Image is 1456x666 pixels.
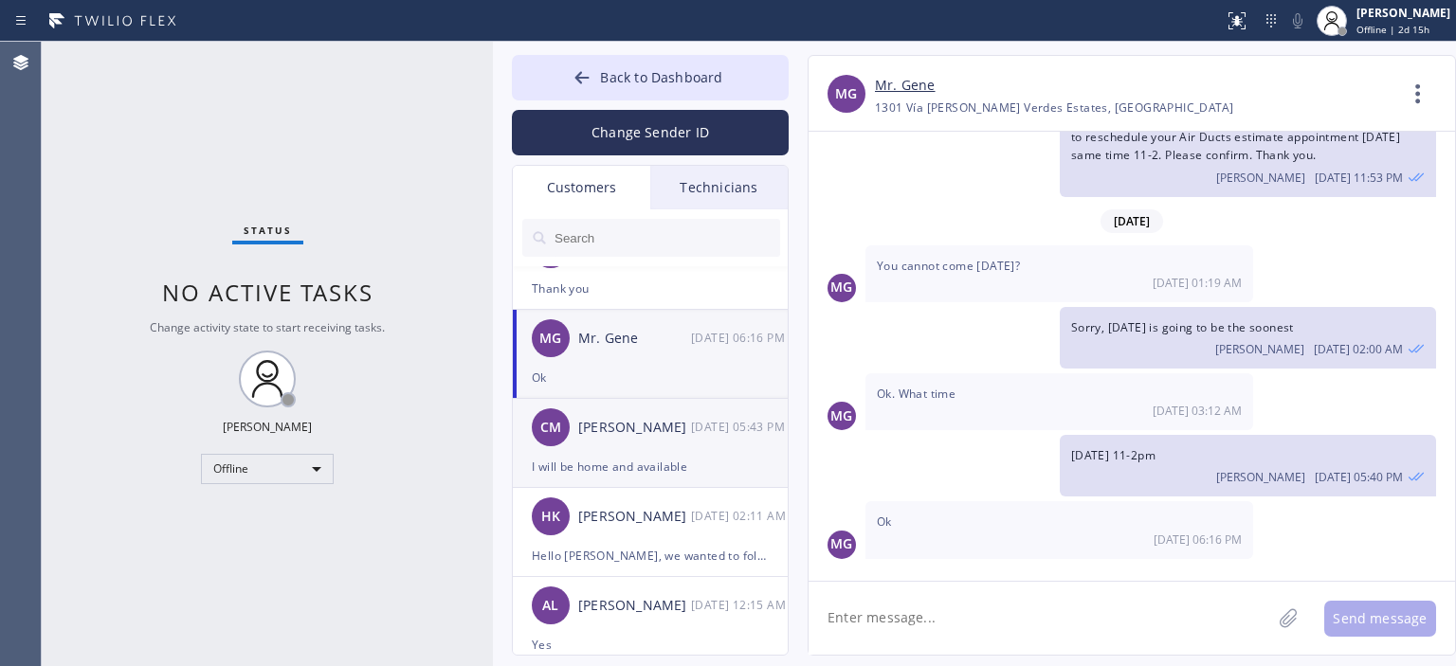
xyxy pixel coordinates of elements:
a: Mr. Gene [875,75,936,97]
div: Mr. Gene [578,328,691,350]
button: Back to Dashboard [512,55,789,100]
div: 09/05/2025 9:16 AM [865,501,1253,558]
button: Send message [1324,601,1436,637]
span: Change activity state to start receiving tasks. [150,319,385,335]
div: 09/04/2025 9:11 AM [691,505,790,527]
span: Ok [877,513,892,530]
span: Hello [PERSON_NAME], we wanted to see if we could offer you to reschedule your Air Ducts estimate... [1071,111,1420,163]
div: Technicians [650,166,788,209]
span: [DATE] 11-2pm [1071,447,1156,463]
span: HK [541,506,560,528]
span: CM [540,417,561,439]
span: MG [835,83,857,105]
span: MG [830,405,852,427]
span: [DATE] 01:19 AM [1153,275,1242,291]
div: Hello [PERSON_NAME], we wanted to follow up on Air Duct Cleaning estimate and see if you have any... [532,545,769,567]
div: [PERSON_NAME] [578,506,691,528]
span: MG [830,277,852,298]
div: 09/04/2025 9:00 AM [1060,307,1436,369]
span: [PERSON_NAME] [1216,170,1305,186]
input: Search [553,219,780,257]
span: [DATE] 03:12 AM [1153,403,1242,419]
button: Change Sender ID [512,110,789,155]
div: 09/05/2025 9:43 AM [691,416,790,438]
div: Yes [532,634,769,656]
div: 09/05/2025 9:12 AM [865,373,1253,430]
div: 09/05/2025 9:40 AM [1060,435,1436,496]
button: Mute [1284,8,1311,34]
div: 09/04/2025 9:53 AM [1060,99,1436,197]
span: No active tasks [162,277,373,308]
div: Offline [201,454,334,484]
span: Offline | 2d 15h [1356,23,1429,36]
span: [DATE] [1101,209,1163,233]
span: You cannot come [DATE]? [877,258,1020,274]
div: [PERSON_NAME] [578,595,691,617]
div: Ok [532,367,769,388]
div: Thank you [532,278,769,299]
div: 1301 Vía [PERSON_NAME] Verdes Estates, [GEOGRAPHIC_DATA] [875,97,1233,118]
span: Back to Dashboard [600,68,722,86]
span: [DATE] 06:16 PM [1154,531,1242,548]
div: [PERSON_NAME] [1356,5,1450,21]
span: [DATE] 02:00 AM [1314,341,1403,357]
div: Customers [513,166,650,209]
div: [PERSON_NAME] [223,419,312,435]
span: Sorry, [DATE] is going to be the soonest [1071,319,1294,335]
span: MG [539,328,561,350]
span: [PERSON_NAME] [1215,341,1304,357]
span: [DATE] 11:53 PM [1315,170,1403,186]
span: MG [830,533,852,555]
div: I will be home and available [532,456,769,477]
div: 09/04/2025 9:15 AM [691,594,790,616]
div: 09/04/2025 9:19 AM [865,245,1253,302]
span: AL [542,595,558,617]
span: Ok. What time [877,386,955,402]
span: [PERSON_NAME] [1216,469,1305,485]
span: [DATE] 05:40 PM [1315,469,1403,485]
div: [PERSON_NAME] [578,417,691,439]
div: 09/05/2025 9:16 AM [691,327,790,349]
span: Status [244,224,292,237]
